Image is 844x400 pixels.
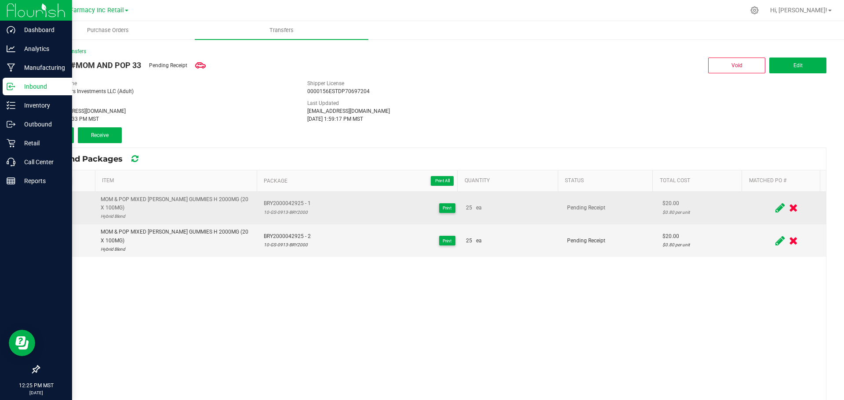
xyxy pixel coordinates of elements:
[264,199,311,208] span: BRY2000042925 - 1
[307,115,558,123] div: [DATE] 1:59:17 PM MST
[567,238,605,244] span: Pending Receipt
[749,177,817,184] a: Matched PO #Sortable
[4,389,68,396] p: [DATE]
[43,115,294,123] div: [DATE] 1:58:33 PM MST
[793,62,803,68] span: Edit
[466,237,472,245] span: 25
[307,107,558,115] div: [EMAIL_ADDRESS][DOMAIN_NAME]
[662,241,742,249] div: $0.80 per unit
[195,21,368,40] a: Transfers
[78,127,122,143] button: Receive
[770,7,827,14] span: Hi, [PERSON_NAME]!
[307,100,339,106] span: Last Updated
[7,177,15,185] inline-svg: Reports
[476,204,482,212] span: ea
[15,157,68,167] p: Call Center
[443,205,451,210] span: Print
[662,232,742,241] div: $20.00
[443,238,451,243] span: Print
[46,151,153,166] div: Inbound Packages
[431,176,454,186] button: Print All
[15,100,68,111] p: Inventory
[660,177,738,184] a: Total CostSortable
[264,208,311,216] div: 10-GS-0913-BRY2000
[307,80,344,86] span: Shipper License
[307,87,558,95] div: 0000156ESTDP70697204
[769,58,826,73] button: Edit
[149,61,187,69] span: Pending Receipt
[15,81,68,92] p: Inbound
[91,132,109,138] span: Receive
[15,25,68,35] p: Dashboard
[7,82,15,91] inline-svg: Inbound
[435,178,450,183] span: Print All
[21,21,195,40] a: Purchase Orders
[7,101,15,110] inline-svg: Inventory
[565,177,649,184] a: StatusSortable
[9,330,35,356] iframe: Resource center
[101,212,253,220] div: Hybrid Blend
[15,43,68,54] p: Analytics
[264,232,311,241] span: BRY2000042925 - 2
[101,228,253,245] div: MOM & POP MIXED [PERSON_NAME] GUMMIES H 2000MG (20 X 100MG)
[101,245,253,253] div: Hybrid Blend
[264,176,454,186] a: PackagePrint AllSortable
[439,236,455,245] button: Print
[258,26,306,34] span: Transfers
[749,6,760,14] div: Manage settings
[731,62,742,68] span: Void
[7,158,15,166] inline-svg: Call Center
[43,107,294,115] div: [EMAIL_ADDRESS][DOMAIN_NAME]
[708,58,765,73] button: Void
[15,138,68,148] p: Retail
[75,26,141,34] span: Purchase Orders
[466,204,472,212] span: 25
[43,87,294,95] div: Life Changers Investments LLC (Adult)
[7,44,15,53] inline-svg: Analytics
[101,195,253,212] div: MOM & POP MIXED [PERSON_NAME] GUMMIES H 2000MG (20 X 100MG)
[39,59,141,71] span: Transfer #MOM AND POP 33
[662,199,742,208] div: $20.00
[7,120,15,129] inline-svg: Outbound
[15,62,68,73] p: Manufacturing
[15,119,68,130] p: Outbound
[7,25,15,34] inline-svg: Dashboard
[4,382,68,389] p: 12:25 PM MST
[7,63,15,72] inline-svg: Manufacturing
[102,177,253,184] a: ItemSortable
[15,176,68,186] p: Reports
[662,208,742,216] div: $0.80 per unit
[567,205,605,211] span: Pending Receipt
[476,237,482,245] span: ea
[439,203,455,213] button: Print
[51,7,124,14] span: Globe Farmacy Inc Retail
[264,176,454,186] span: Package
[78,127,126,143] submit-button: Receive inventory against this transfer
[264,241,311,249] div: 10-GS-0913-BRY2000
[465,177,555,184] a: QuantitySortable
[7,139,15,148] inline-svg: Retail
